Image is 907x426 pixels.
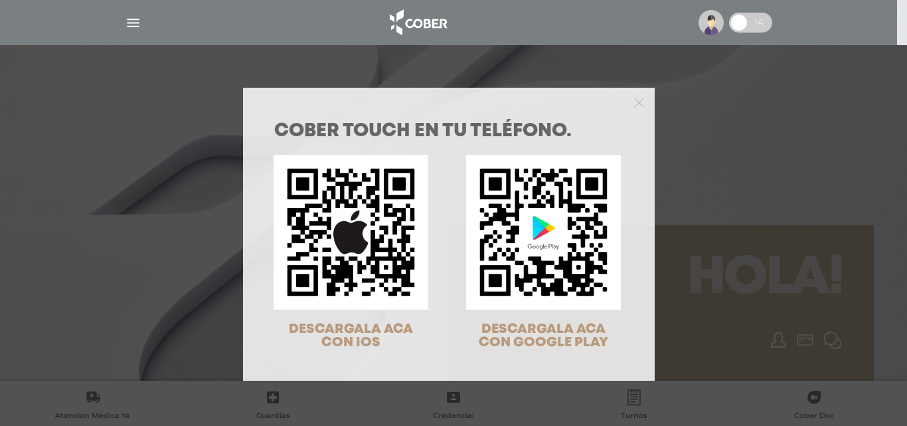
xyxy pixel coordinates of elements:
button: Close [634,96,644,108]
img: qr-code [274,155,428,310]
img: qr-code [466,155,621,310]
h1: COBER TOUCH en tu teléfono. [274,122,623,141]
span: DESCARGALA ACA CON IOS [289,323,413,349]
span: DESCARGALA ACA CON GOOGLE PLAY [479,323,608,349]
